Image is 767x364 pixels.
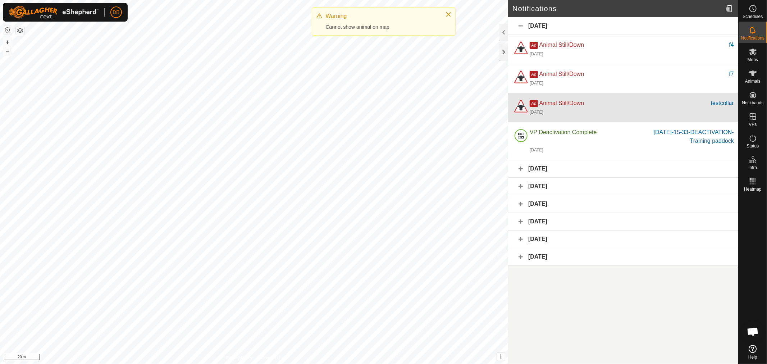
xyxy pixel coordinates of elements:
span: Ad [530,71,538,78]
span: DB [113,9,119,16]
div: f7 [729,70,734,78]
span: VP Deactivation Complete [530,129,597,135]
span: Ad [530,100,538,107]
span: Status [747,144,759,148]
div: [DATE] [530,109,543,115]
button: Map Layers [16,26,24,35]
div: [DATE] [508,160,738,178]
div: [DATE] [530,80,543,86]
span: VPs [749,122,757,127]
div: f4 [729,41,734,49]
button: – [3,47,12,56]
span: Schedules [743,14,763,19]
button: i [497,353,505,361]
button: Close [443,9,453,19]
div: [DATE] [508,248,738,266]
div: [DATE] [530,51,543,57]
a: Privacy Policy [226,355,253,361]
div: [DATE] [508,195,738,213]
a: Help [739,342,767,362]
img: Gallagher Logo [9,6,99,19]
div: [DATE]-15-33-DEACTIVATION-Training paddock [652,128,734,145]
div: Warning [326,12,438,21]
div: testcollar [711,99,734,108]
a: Contact Us [261,355,282,361]
span: Heatmap [744,187,762,191]
div: [DATE] [508,178,738,195]
span: Help [748,355,757,359]
div: [DATE] [508,231,738,248]
span: Animal Still/Down [539,42,584,48]
div: [DATE] [508,213,738,231]
button: + [3,38,12,46]
div: [DATE] [530,147,543,153]
span: i [500,354,502,360]
div: Open chat [742,321,764,342]
span: Animal Still/Down [539,100,584,106]
span: Neckbands [742,101,763,105]
span: Mobs [748,58,758,62]
span: Infra [748,165,757,170]
span: Animals [745,79,761,83]
span: Ad [530,42,538,49]
span: Notifications [741,36,764,40]
div: Cannot show animal on map [326,23,438,31]
button: Reset Map [3,26,12,35]
div: [DATE] [508,17,738,35]
span: Animal Still/Down [539,71,584,77]
h2: Notifications [512,4,723,13]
